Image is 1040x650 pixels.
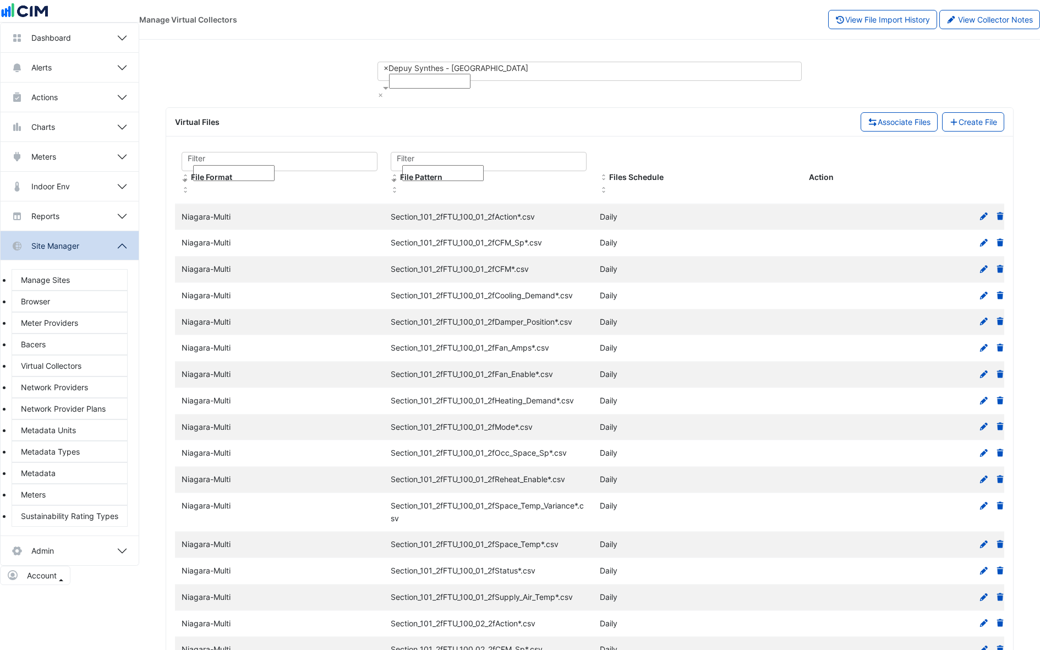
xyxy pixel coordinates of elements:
[593,500,802,512] div: Daily
[1,112,139,141] button: Charts
[979,238,989,247] a: Edit
[384,538,593,551] div: Section_101_2fFTU_100_01_2fSpace_Temp*.csv
[384,368,593,381] div: Section_101_2fFTU_100_01_2fFan_Enable*.csv
[1,83,139,112] button: Actions
[182,448,231,457] span: Niagara-Multi
[979,422,989,431] a: Edit
[182,291,231,300] span: Niagara-Multi
[31,62,52,73] span: Alerts
[182,592,231,602] span: Niagara-Multi
[31,240,79,252] span: Site Manager
[12,291,128,312] a: Browser
[861,112,938,132] button: Associate Files
[31,545,54,556] span: Admin
[31,151,56,162] span: Meters
[600,173,607,182] span: Files Schedule
[828,10,937,29] button: View File Import History
[995,317,1005,326] a: Delete
[31,121,55,133] span: Charts
[384,316,593,329] div: Section_101_2fFTU_100_01_2fDamper_Position*.csv
[191,172,232,182] span: File Format
[384,63,388,73] span: ×
[593,342,802,354] div: Daily
[593,447,802,460] div: Daily
[12,441,128,462] a: Metadata Types
[12,462,128,484] a: Metadata
[1,142,139,171] button: Meters
[12,376,128,398] a: Network Providers
[979,474,989,484] a: Edit
[593,591,802,604] div: Daily
[593,618,802,630] div: Daily
[1,536,139,565] button: Admin
[12,269,128,291] a: Manage Sites
[593,263,802,276] div: Daily
[12,312,128,334] a: Meter Providers
[31,210,59,222] span: Reports
[1,231,139,260] button: Site Manager
[809,172,834,182] span: Action
[182,212,231,221] span: Niagara-Multi
[995,238,1005,247] a: Delete
[384,591,593,604] div: Section_101_2fFTU_100_01_2fSupply_Air_Temp*.csv
[979,212,989,221] a: Edit
[1,53,139,82] button: Alerts
[958,15,1033,24] span: View Collector Notes
[979,396,989,405] a: Edit
[979,566,989,575] a: Edit
[12,241,23,252] app-icon: Site Manager
[942,112,1005,132] button: Create File
[139,14,237,25] div: Manage Virtual Collectors
[12,151,23,162] app-icon: Meters
[12,211,23,222] app-icon: Reports
[12,181,23,192] app-icon: Indoor Env
[995,592,1005,602] a: Delete
[995,539,1005,549] a: Delete
[31,32,71,43] span: Dashboard
[182,317,231,326] span: Niagara-Multi
[995,474,1005,484] a: Delete
[593,421,802,434] div: Daily
[979,291,989,300] a: Edit
[384,263,593,276] div: Section_101_2fFTU_100_01_2fCFM*.csv
[593,538,802,551] div: Daily
[12,419,128,441] a: Metadata Units
[182,173,189,182] span: File Format
[12,32,23,43] app-icon: Dashboard
[12,92,23,103] app-icon: Actions
[995,264,1005,274] a: Delete
[12,122,23,133] app-icon: Charts
[979,317,989,326] a: Edit
[400,172,442,182] span: File Pattern
[182,343,231,352] span: Niagara-Multi
[12,484,128,505] a: Meters
[384,290,593,302] div: Section_101_2fFTU_100_01_2fCooling_Demand*.csv
[1,23,139,52] button: Dashboard
[995,291,1005,300] a: Delete
[995,396,1005,405] a: Delete
[995,212,1005,221] a: Delete
[995,566,1005,575] a: Delete
[995,619,1005,628] a: Delete
[391,173,398,182] span: File Pattern
[388,63,528,73] span: Depuy Synthes - [GEOGRAPHIC_DATA]
[995,369,1005,379] a: Delete
[182,501,231,510] span: Niagara-Multi
[995,422,1005,431] a: Delete
[12,334,128,355] a: Bacers
[384,342,593,354] div: Section_101_2fFTU_100_01_2fFan_Amps*.csv
[979,264,989,274] a: Edit
[593,290,802,302] div: Daily
[384,237,593,249] div: Section_101_2fFTU_100_01_2fCFM_Sp*.csv
[593,395,802,407] div: Daily
[182,396,231,405] span: Niagara-Multi
[979,501,989,510] a: Edit
[384,500,593,525] div: Section_101_2fFTU_100_01_2fSpace_Temp_Variance*.csv
[979,343,989,352] a: Edit
[182,474,231,484] span: Niagara-Multi
[593,368,802,381] div: Daily
[384,421,593,434] div: Section_101_2fFTU_100_01_2fMode*.csv
[397,152,586,165] div: Filter
[384,211,593,223] div: Section_101_2fFTU_100_01_2fAction*.csv
[182,264,231,274] span: Niagara-Multi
